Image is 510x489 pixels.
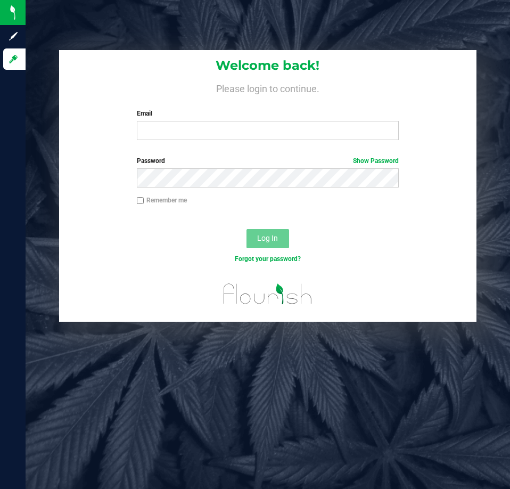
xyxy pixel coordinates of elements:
a: Show Password [353,157,399,165]
input: Remember me [137,197,144,205]
span: Log In [257,234,278,242]
label: Remember me [137,195,187,205]
h1: Welcome back! [59,59,476,72]
h4: Please login to continue. [59,81,476,94]
button: Log In [246,229,289,248]
a: Forgot your password? [235,255,301,263]
span: Password [137,157,165,165]
label: Email [137,109,399,118]
img: flourish_logo.svg [216,275,320,313]
inline-svg: Sign up [8,31,19,42]
inline-svg: Log in [8,54,19,64]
